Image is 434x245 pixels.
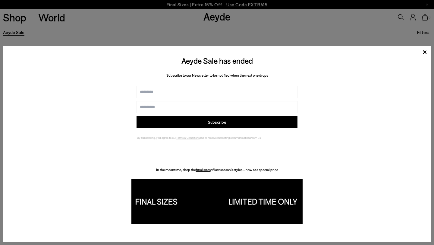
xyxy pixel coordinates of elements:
[137,116,297,128] button: Subscribe
[176,136,200,139] a: Terms & Conditions
[196,167,211,172] a: final sizes
[156,167,196,172] span: In the meantime, shop the
[166,73,268,77] span: Subscribe to our Newsletter to be notified when the next one drops
[137,136,176,139] span: By subscribing, you agree to our
[181,56,253,65] span: Aeyde Sale has ended
[200,136,261,139] span: and to receive marketing communications from us.
[211,167,278,172] span: of last season’s styles—now at a special price
[131,179,302,224] img: fdb5c163c0466f8ced10bcccf3cf9ed1.png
